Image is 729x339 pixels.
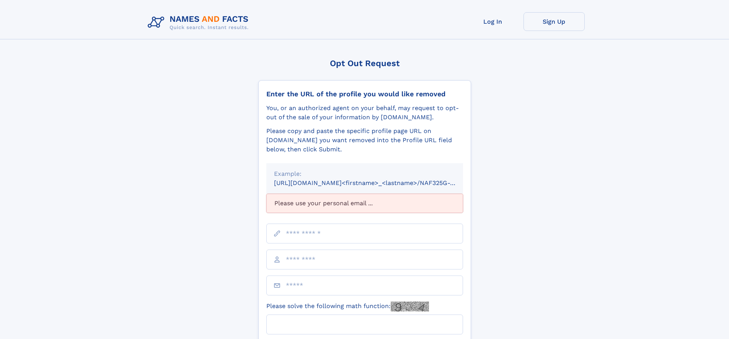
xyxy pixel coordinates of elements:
a: Sign Up [524,12,585,31]
div: Opt Out Request [258,58,471,68]
div: Please copy and paste the specific profile page URL on [DOMAIN_NAME] you want removed into the Pr... [266,127,463,154]
small: [URL][DOMAIN_NAME]<firstname>_<lastname>/NAF325G-xxxxxxxx [274,179,478,187]
div: You, or an authorized agent on your behalf, may request to opt-out of the sale of your informatio... [266,104,463,122]
div: Example: [274,169,455,178]
div: Enter the URL of the profile you would like removed [266,90,463,98]
img: Logo Names and Facts [145,12,255,33]
label: Please solve the following math function: [266,302,429,311]
a: Log In [462,12,524,31]
div: Please use your personal email ... [266,194,463,213]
